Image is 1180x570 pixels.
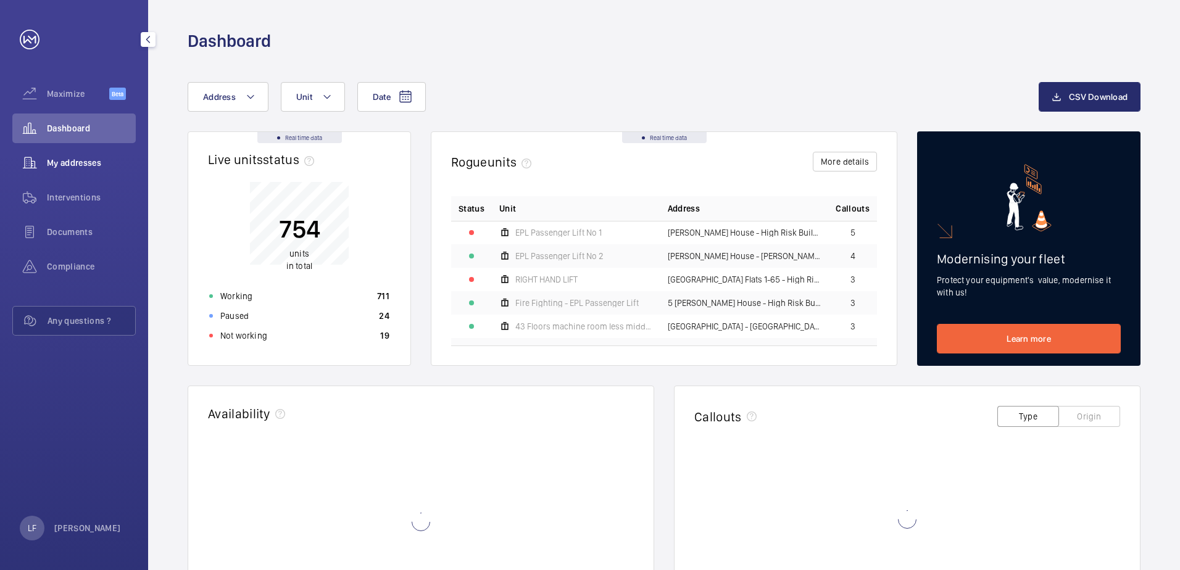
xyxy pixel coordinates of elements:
[850,299,855,307] span: 3
[188,30,271,52] h1: Dashboard
[373,92,391,102] span: Date
[380,329,389,342] p: 19
[515,252,604,260] span: EPL Passenger Lift No 2
[488,154,537,170] span: units
[997,406,1059,427] button: Type
[47,122,136,134] span: Dashboard
[54,522,121,534] p: [PERSON_NAME]
[281,82,345,112] button: Unit
[47,260,136,273] span: Compliance
[813,152,877,171] button: More details
[694,409,742,424] h2: Callouts
[937,251,1121,266] h2: Modernising your fleet
[1007,164,1052,231] img: marketing-card.svg
[937,324,1121,353] a: Learn more
[668,228,821,237] span: [PERSON_NAME] House - High Risk Building - [PERSON_NAME][GEOGRAPHIC_DATA]
[668,299,821,307] span: 5 [PERSON_NAME] House - High Risk Building - [GEOGRAPHIC_DATA][PERSON_NAME]
[515,322,653,331] span: 43 Floors machine room less middle lift
[1039,82,1141,112] button: CSV Download
[937,274,1121,299] p: Protect your equipment's value, modernise it with us!
[47,157,136,169] span: My addresses
[499,202,516,215] span: Unit
[220,310,249,322] p: Paused
[515,228,602,237] span: EPL Passenger Lift No 1
[208,152,319,167] h2: Live units
[1069,92,1128,102] span: CSV Download
[668,322,821,331] span: [GEOGRAPHIC_DATA] - [GEOGRAPHIC_DATA]
[850,275,855,284] span: 3
[47,226,136,238] span: Documents
[377,290,389,302] p: 711
[208,406,270,421] h2: Availability
[296,92,312,102] span: Unit
[668,202,700,215] span: Address
[289,249,309,258] span: units
[515,275,578,284] span: RIGHT HAND LIFT
[668,275,821,284] span: [GEOGRAPHIC_DATA] Flats 1-65 - High Risk Building - [GEOGRAPHIC_DATA] 1-65
[28,522,36,534] p: LF
[220,329,267,342] p: Not working
[263,152,319,167] span: status
[48,315,135,327] span: Any questions ?
[668,252,821,260] span: [PERSON_NAME] House - [PERSON_NAME][GEOGRAPHIC_DATA]
[515,299,639,307] span: Fire Fighting - EPL Passenger Lift
[850,252,855,260] span: 4
[109,88,126,100] span: Beta
[188,82,268,112] button: Address
[279,247,320,272] p: in total
[203,92,236,102] span: Address
[379,310,389,322] p: 24
[47,191,136,204] span: Interventions
[850,228,855,237] span: 5
[220,290,252,302] p: Working
[459,202,484,215] p: Status
[836,202,870,215] span: Callouts
[451,154,536,170] h2: Rogue
[47,88,109,100] span: Maximize
[257,132,342,143] div: Real time data
[279,213,320,244] p: 754
[850,322,855,331] span: 3
[357,82,426,112] button: Date
[1058,406,1120,427] button: Origin
[622,132,707,143] div: Real time data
